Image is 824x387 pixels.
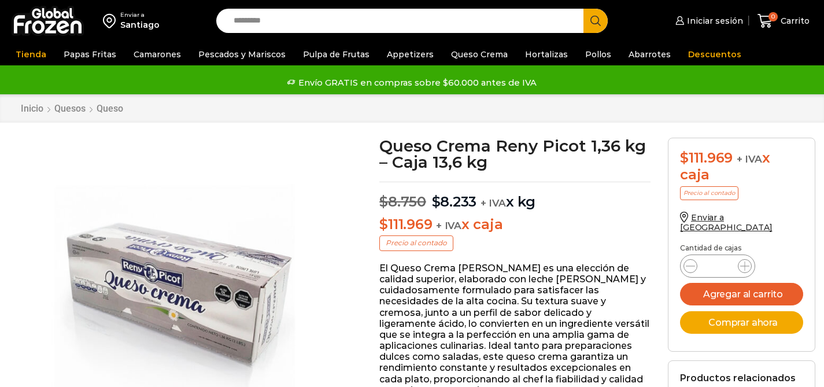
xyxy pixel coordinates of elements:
a: Pescados y Mariscos [193,43,291,65]
span: 0 [768,12,778,21]
a: Enviar a [GEOGRAPHIC_DATA] [680,212,773,233]
p: Precio al contado [680,186,738,200]
p: x kg [379,182,651,211]
p: Precio al contado [379,235,453,250]
a: Pollos [579,43,617,65]
div: x caja [680,150,803,183]
a: 0 Carrito [755,8,812,35]
div: Santiago [120,19,160,31]
button: Search button [583,9,608,33]
input: Product quantity [707,258,729,274]
a: Queso Crema [445,43,513,65]
a: Quesos [54,103,86,114]
a: Iniciar sesión [672,9,743,32]
a: Camarones [128,43,187,65]
bdi: 8.750 [379,193,426,210]
span: + IVA [436,220,461,231]
h2: Productos relacionados [680,373,796,384]
bdi: 8.233 [432,193,477,210]
span: + IVA [737,153,762,165]
a: Inicio [20,103,44,114]
img: address-field-icon.svg [103,11,120,31]
p: x caja [379,216,651,233]
a: Descuentos [682,43,747,65]
a: Hortalizas [519,43,574,65]
span: $ [432,193,441,210]
span: Iniciar sesión [684,15,743,27]
a: Abarrotes [623,43,677,65]
span: $ [379,216,388,233]
a: Queso [96,103,124,114]
span: $ [379,193,388,210]
bdi: 111.969 [680,149,733,166]
bdi: 111.969 [379,216,432,233]
button: Agregar al carrito [680,283,803,305]
a: Tienda [10,43,52,65]
span: Carrito [778,15,810,27]
span: + IVA [481,197,506,209]
span: $ [680,149,689,166]
h1: Queso Crema Reny Picot 1,36 kg – Caja 13,6 kg [379,138,651,170]
button: Comprar ahora [680,311,803,334]
a: Appetizers [381,43,439,65]
nav: Breadcrumb [20,103,124,114]
p: Cantidad de cajas [680,244,803,252]
a: Pulpa de Frutas [297,43,375,65]
a: Papas Fritas [58,43,122,65]
div: Enviar a [120,11,160,19]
